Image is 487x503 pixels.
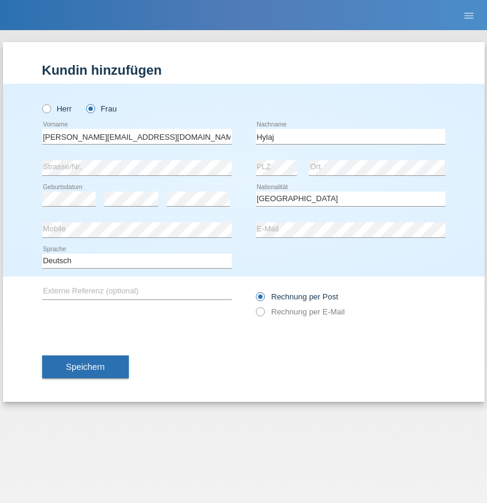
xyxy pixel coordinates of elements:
[42,104,50,112] input: Herr
[86,104,94,112] input: Frau
[457,11,481,19] a: menu
[86,104,117,113] label: Frau
[256,292,338,301] label: Rechnung per Post
[66,362,105,372] span: Speichern
[256,307,264,322] input: Rechnung per E-Mail
[256,307,345,316] label: Rechnung per E-Mail
[463,10,475,22] i: menu
[42,104,72,113] label: Herr
[42,63,445,78] h1: Kundin hinzufügen
[256,292,264,307] input: Rechnung per Post
[42,355,129,378] button: Speichern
